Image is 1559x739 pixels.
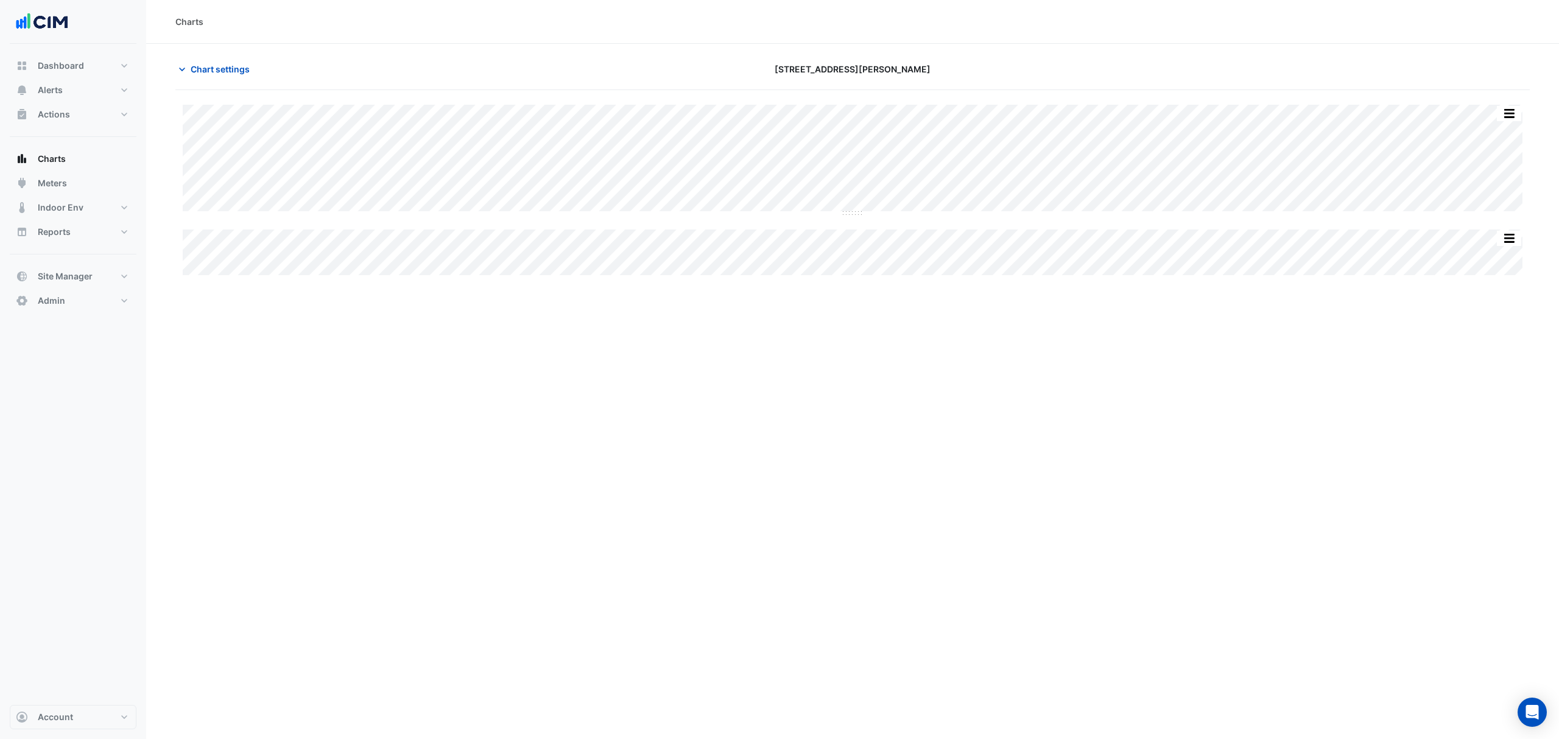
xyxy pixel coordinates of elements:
button: Charts [10,147,136,171]
span: Chart settings [191,63,250,75]
button: Site Manager [10,264,136,289]
span: Reports [38,226,71,238]
button: More Options [1497,106,1521,121]
span: Account [38,711,73,723]
div: Charts [175,15,203,28]
button: Reports [10,220,136,244]
button: Account [10,705,136,729]
app-icon: Charts [16,153,28,165]
app-icon: Indoor Env [16,201,28,214]
button: Dashboard [10,54,136,78]
span: Site Manager [38,270,93,282]
img: Company Logo [15,10,69,34]
app-icon: Actions [16,108,28,121]
button: Actions [10,102,136,127]
button: Chart settings [175,58,258,80]
button: Admin [10,289,136,313]
app-icon: Meters [16,177,28,189]
span: Charts [38,153,66,165]
span: Meters [38,177,67,189]
span: Dashboard [38,60,84,72]
button: Alerts [10,78,136,102]
button: More Options [1497,231,1521,246]
app-icon: Site Manager [16,270,28,282]
button: Meters [10,171,136,195]
span: [STREET_ADDRESS][PERSON_NAME] [775,63,931,75]
div: Open Intercom Messenger [1518,698,1547,727]
span: Admin [38,295,65,307]
span: Alerts [38,84,63,96]
app-icon: Dashboard [16,60,28,72]
span: Indoor Env [38,201,83,214]
app-icon: Reports [16,226,28,238]
app-icon: Admin [16,295,28,307]
button: Indoor Env [10,195,136,220]
span: Actions [38,108,70,121]
app-icon: Alerts [16,84,28,96]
